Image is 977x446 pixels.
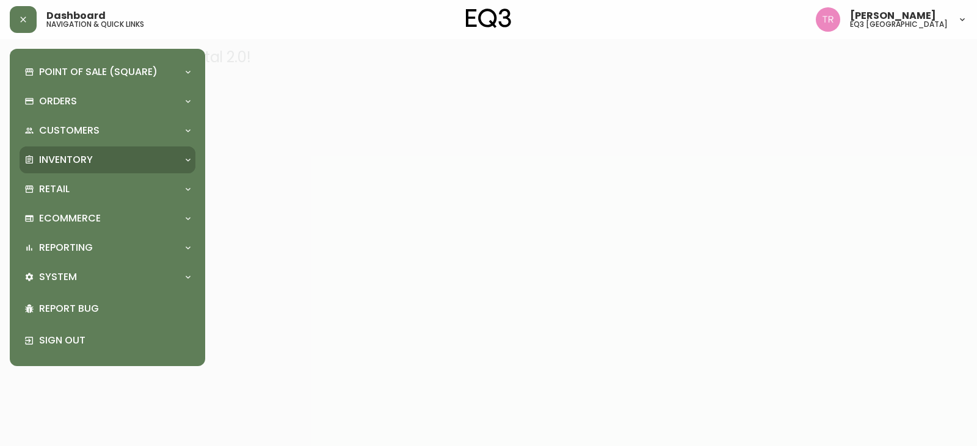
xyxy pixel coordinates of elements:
div: Point of Sale (Square) [20,59,195,85]
p: Reporting [39,241,93,254]
span: [PERSON_NAME] [850,11,936,21]
div: Reporting [20,234,195,261]
p: Customers [39,124,100,137]
p: System [39,270,77,284]
div: Orders [20,88,195,115]
p: Ecommerce [39,212,101,225]
p: Inventory [39,153,93,167]
div: System [20,264,195,290]
p: Point of Sale (Square) [39,65,158,79]
img: 214b9049a7c64896e5c13e8f38ff7a87 [816,7,840,32]
p: Sign Out [39,334,191,347]
p: Orders [39,95,77,108]
h5: eq3 [GEOGRAPHIC_DATA] [850,21,948,28]
div: Inventory [20,146,195,173]
div: Sign Out [20,325,195,356]
p: Report Bug [39,302,191,315]
p: Retail [39,182,70,196]
h5: navigation & quick links [46,21,144,28]
div: Ecommerce [20,205,195,232]
div: Report Bug [20,293,195,325]
img: logo [466,9,511,28]
span: Dashboard [46,11,106,21]
div: Retail [20,176,195,203]
div: Customers [20,117,195,144]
